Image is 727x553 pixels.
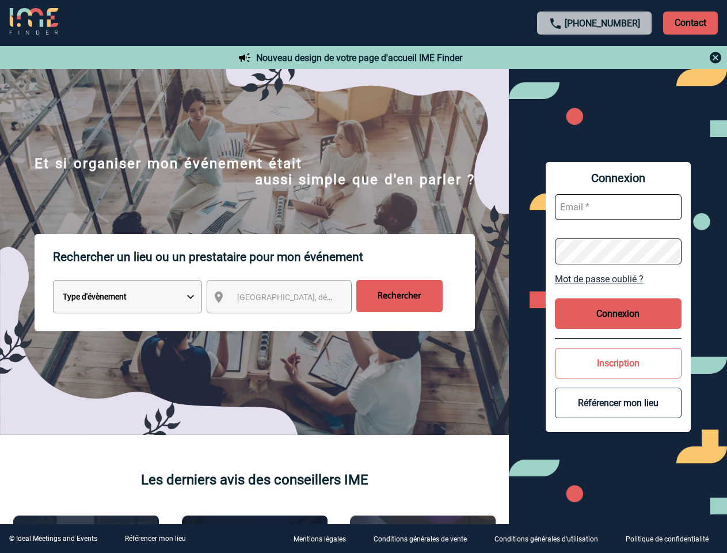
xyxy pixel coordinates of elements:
[555,388,682,418] button: Référencer mon lieu
[9,535,97,543] div: © Ideal Meetings and Events
[53,234,475,280] p: Rechercher un lieu ou un prestataire pour mon événement
[356,280,443,312] input: Rechercher
[364,533,485,544] a: Conditions générales de vente
[663,12,718,35] p: Contact
[494,536,598,544] p: Conditions générales d'utilisation
[284,533,364,544] a: Mentions légales
[555,348,682,378] button: Inscription
[374,536,467,544] p: Conditions générales de vente
[555,194,682,220] input: Email *
[294,536,346,544] p: Mentions légales
[125,535,186,543] a: Référencer mon lieu
[616,533,727,544] a: Politique de confidentialité
[549,17,562,31] img: call-24-px.png
[626,536,709,544] p: Politique de confidentialité
[485,533,616,544] a: Conditions générales d'utilisation
[555,298,682,329] button: Connexion
[555,274,682,285] a: Mot de passe oublié ?
[565,18,640,29] a: [PHONE_NUMBER]
[555,171,682,185] span: Connexion
[237,293,397,302] span: [GEOGRAPHIC_DATA], département, région...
